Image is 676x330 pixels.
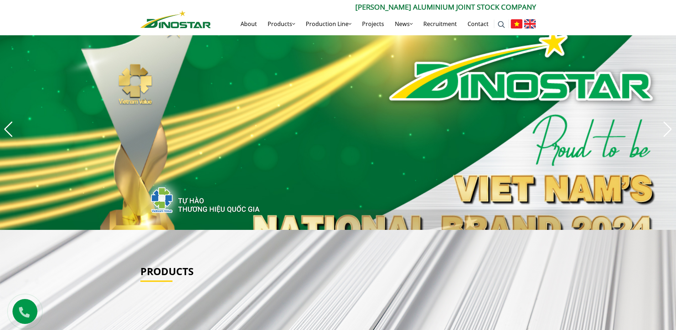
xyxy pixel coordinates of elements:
[498,21,505,28] img: search
[140,264,193,278] a: Products
[211,2,536,12] p: [PERSON_NAME] Aluminium Joint Stock Company
[4,122,13,137] div: Previous slide
[418,12,462,35] a: Recruitment
[389,12,418,35] a: News
[130,174,261,223] img: thqg
[511,19,522,29] img: Tiếng Việt
[663,122,672,137] div: Next slide
[300,12,357,35] a: Production Line
[140,10,211,28] img: Nhôm Dinostar
[462,12,494,35] a: Contact
[524,19,536,29] img: English
[235,12,262,35] a: About
[357,12,389,35] a: Projects
[262,12,300,35] a: Products
[140,9,211,28] a: Nhôm Dinostar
